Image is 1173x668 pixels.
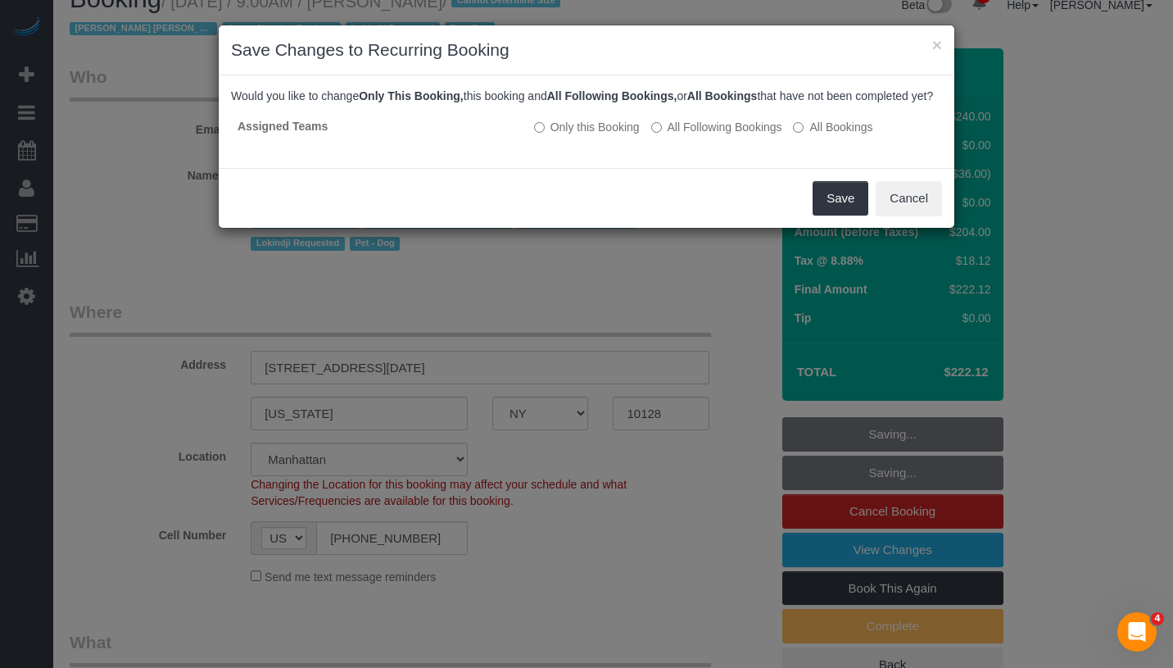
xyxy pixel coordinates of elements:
p: Would you like to change this booking and or that have not been completed yet? [231,88,942,104]
label: All bookings that have not been completed yet will be changed. [793,119,872,135]
input: Only this Booking [534,122,545,133]
label: All other bookings in the series will remain the same. [534,119,640,135]
iframe: Intercom live chat [1117,612,1157,652]
input: All Following Bookings [651,122,662,133]
button: Cancel [876,181,942,216]
span: 4 [1151,612,1164,625]
button: Save [813,181,868,216]
h3: Save Changes to Recurring Booking [231,38,942,62]
b: All Bookings [687,89,758,102]
strong: Assigned Teams [238,120,328,133]
button: × [932,36,942,53]
input: All Bookings [793,122,804,133]
b: Only This Booking, [359,89,464,102]
b: All Following Bookings, [547,89,677,102]
label: This and all the bookings after it will be changed. [651,119,782,135]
